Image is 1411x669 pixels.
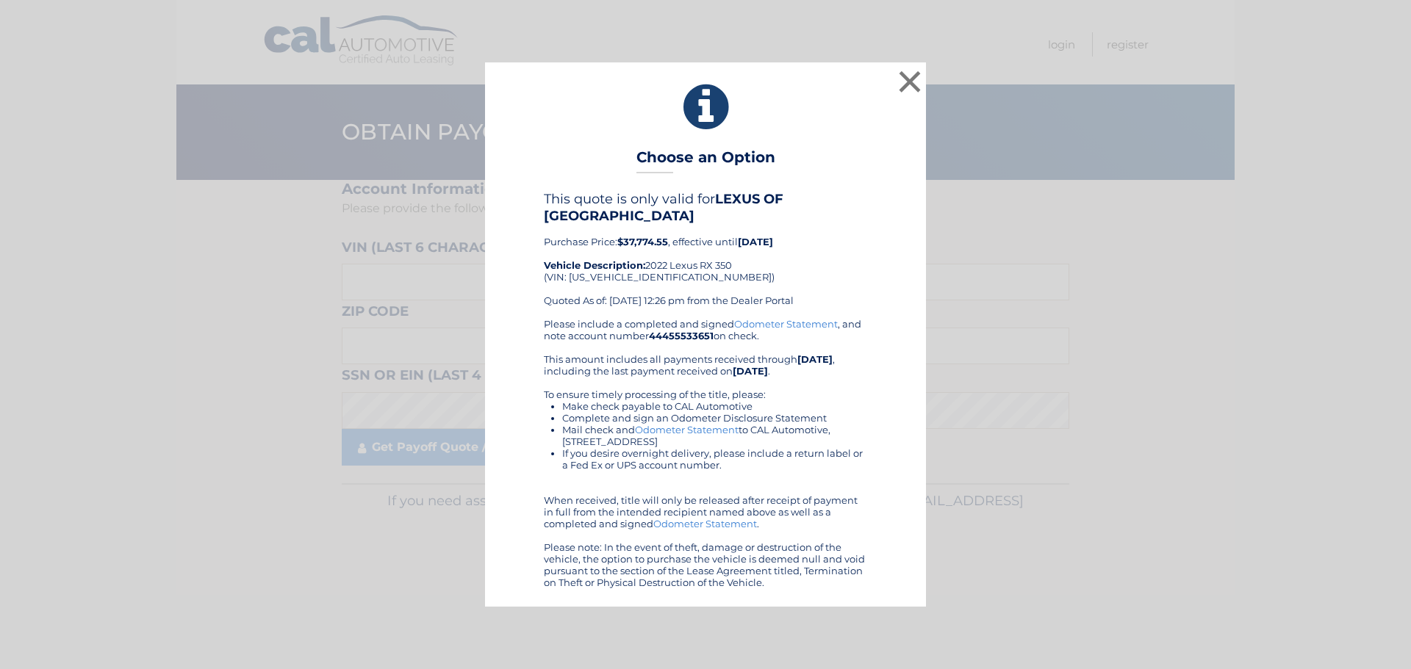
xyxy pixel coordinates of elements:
[635,424,739,435] a: Odometer Statement
[562,400,867,412] li: Make check payable to CAL Automotive
[544,259,645,271] strong: Vehicle Description:
[797,353,833,365] b: [DATE]
[544,191,867,317] div: Purchase Price: , effective until 2022 Lexus RX 350 (VIN: [US_VEHICLE_IDENTIFICATION_NUMBER]) Quo...
[734,318,838,330] a: Odometer Statement
[738,236,773,247] b: [DATE]
[653,518,757,529] a: Odometer Statement
[895,67,924,96] button: ×
[562,424,867,447] li: Mail check and to CAL Automotive, [STREET_ADDRESS]
[562,447,867,471] li: If you desire overnight delivery, please include a return label or a Fed Ex or UPS account number.
[544,191,783,223] b: LEXUS OF [GEOGRAPHIC_DATA]
[544,191,867,223] h4: This quote is only valid for
[544,318,867,588] div: Please include a completed and signed , and note account number on check. This amount includes al...
[617,236,668,247] b: $37,774.55
[649,330,714,341] b: 44455533651
[636,148,775,174] h3: Choose an Option
[562,412,867,424] li: Complete and sign an Odometer Disclosure Statement
[733,365,768,377] b: [DATE]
